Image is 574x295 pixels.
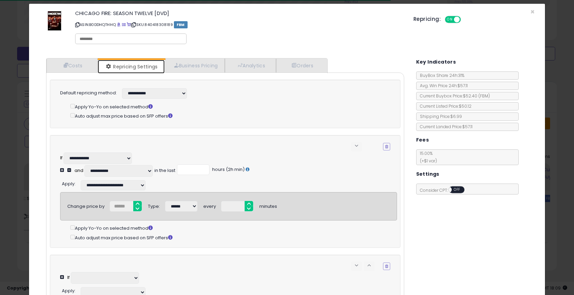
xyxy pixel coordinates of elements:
[70,224,397,231] div: Apply Yo-Yo on selected method
[276,58,327,72] a: Orders
[530,7,535,17] span: ×
[416,158,437,164] span: (+$1 var)
[416,187,474,193] span: Consider CPT:
[353,143,360,149] span: keyboard_arrow_down
[460,17,471,23] span: OFF
[413,16,441,22] h5: Repricing:
[62,180,74,187] span: Apply
[117,22,121,27] a: BuyBox page
[416,83,468,89] span: Avg. Win Price 24h: $57.11
[174,21,188,28] span: FBM
[478,93,490,99] span: ( FBM )
[203,201,216,210] div: every
[416,136,429,144] h5: Fees
[70,103,390,110] div: Apply Yo-Yo on selected method
[416,170,439,178] h5: Settings
[225,58,276,72] a: Analytics
[463,93,490,99] span: $52.40
[98,60,165,73] a: Repricing Settings
[75,19,403,30] p: ASIN: B0DDHQTHHQ | SKU: 840418308189
[62,178,76,187] div: :
[75,11,403,16] h3: CHICAGO FIRE: SEASON TWELVE [DVD]
[353,262,360,269] span: keyboard_arrow_down
[211,166,245,173] span: hours (2h min)
[416,93,490,99] span: Current Buybox Price:
[148,201,160,210] div: Type:
[70,112,390,119] div: Auto adjust max price based on SFP offers
[122,22,126,27] a: All offer listings
[62,287,74,294] span: Apply
[446,17,454,23] span: ON
[452,187,463,193] span: OFF
[385,145,388,149] i: Remove Condition
[259,201,277,210] div: minutes
[416,150,437,164] span: 15.00 %
[70,233,397,241] div: Auto adjust max price based on SFP offers
[154,167,175,174] div: in the last
[416,72,464,78] span: BuyBox Share 24h: 31%
[60,90,117,96] label: Default repricing method:
[366,262,372,269] span: keyboard_arrow_up
[62,285,76,294] div: :
[416,113,462,119] span: Shipping Price: $6.99
[385,264,388,268] i: Remove Condition
[416,124,473,130] span: Current Landed Price: $57.11
[416,103,471,109] span: Current Listed Price: $50.12
[165,58,225,72] a: Business Pricing
[47,11,62,31] img: 61vFnKsxXbL._SL60_.jpg
[46,58,98,72] a: Costs
[67,201,105,210] div: Change price by
[416,58,456,66] h5: Key Indicators
[127,22,131,27] a: Your listing only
